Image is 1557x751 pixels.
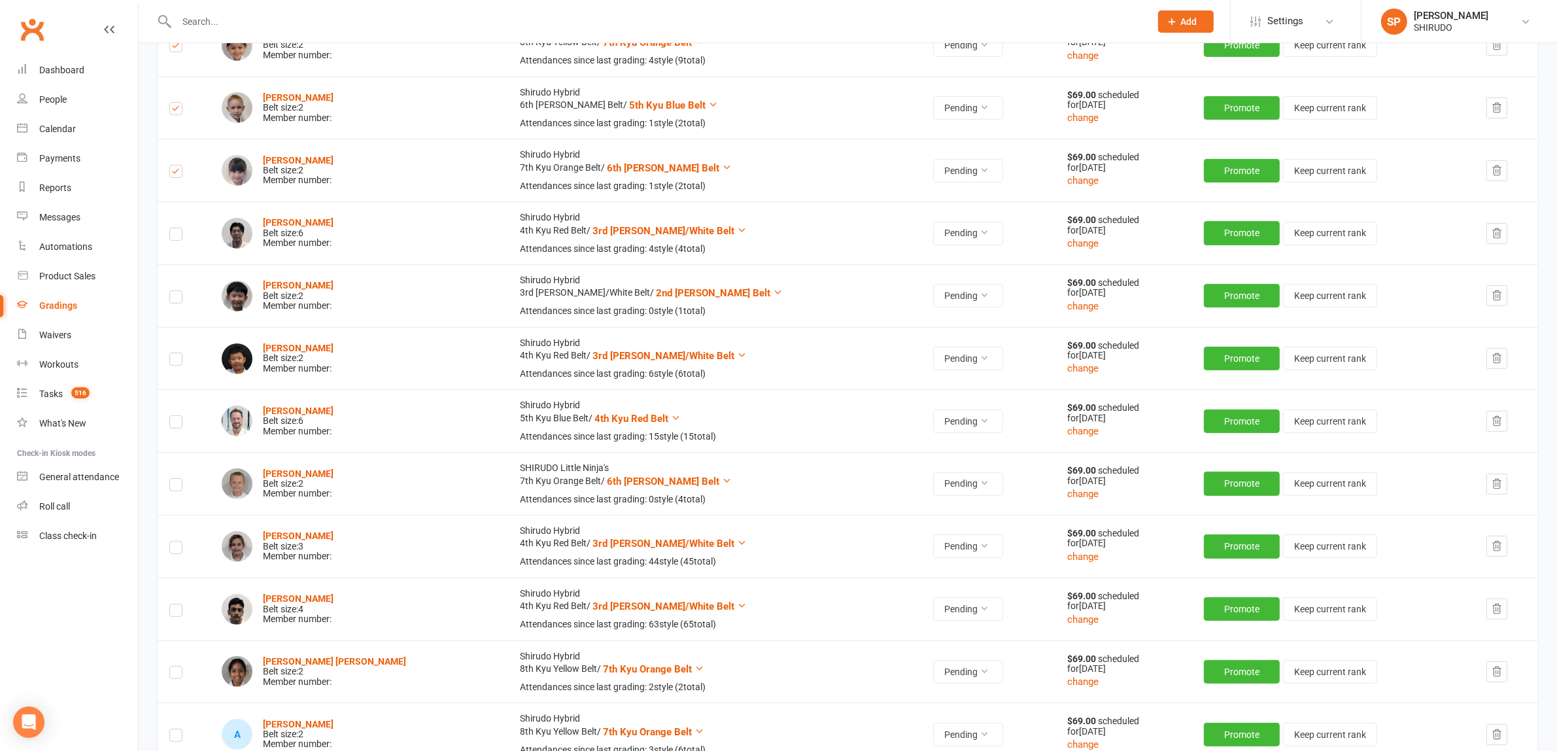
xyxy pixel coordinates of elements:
a: [PERSON_NAME] [263,406,334,416]
button: Promote [1204,723,1280,746]
span: 7th Kyu Orange Belt [603,663,692,675]
div: Attendances since last grading: 1 style ( 2 total) [520,118,910,128]
td: Shirudo Hybrid 6th [PERSON_NAME] Belt / [508,77,921,139]
a: Calendar [17,114,138,144]
strong: [PERSON_NAME] [263,531,334,541]
span: 7th Kyu Orange Belt [603,726,692,738]
div: Belt size: 2 Member number: [263,469,334,499]
button: change [1067,173,1099,188]
button: Pending [933,597,1003,621]
button: Pending [933,284,1003,307]
button: Pending [933,472,1003,496]
strong: [PERSON_NAME] [263,593,334,604]
div: Reports [39,183,71,193]
img: Steven Curtis [222,406,252,436]
img: William Chan [222,218,252,249]
div: Belt size: 6 Member number: [263,218,334,248]
span: 4th Kyu Red Belt [594,413,668,425]
button: change [1067,236,1099,251]
strong: $69.00 [1067,215,1098,225]
td: Shirudo Hybrid 5th Kyu Blue Belt / [508,389,921,452]
img: Royce Biega [222,92,252,123]
div: [PERSON_NAME] [1414,10,1488,22]
button: Promote [1204,96,1280,120]
a: [PERSON_NAME] [263,468,334,479]
button: Promote [1204,597,1280,621]
a: Workouts [17,350,138,379]
td: Shirudo Hybrid 4th Kyu Red Belt / [508,201,921,264]
div: Attendances since last grading: 4 style ( 9 total) [520,56,910,65]
a: Tasks 516 [17,379,138,409]
button: Pending [933,96,1003,120]
button: 4th Kyu Red Belt [594,411,681,427]
span: Add [1181,16,1197,27]
button: Keep current rank [1283,534,1377,558]
div: Belt size: 3 Member number: [263,531,334,561]
div: People [39,94,67,105]
a: Roll call [17,492,138,521]
button: Promote [1204,410,1280,433]
strong: [PERSON_NAME] [PERSON_NAME] [263,656,406,667]
a: Dashboard [17,56,138,85]
div: SHIRUDO [1414,22,1488,33]
strong: $69.00 [1067,402,1098,413]
strong: $69.00 [1067,654,1098,664]
div: Payments [39,153,80,164]
span: 516 [71,387,90,398]
strong: $69.00 [1067,528,1098,538]
div: SP [1381,9,1407,35]
div: Anton Finch [222,719,252,750]
div: scheduled for [DATE] [1067,591,1180,612]
button: Pending [933,534,1003,558]
button: 3rd [PERSON_NAME]/White Belt [592,599,747,614]
div: Attendances since last grading: 44 style ( 45 total) [520,557,910,567]
a: [PERSON_NAME] [263,217,334,228]
button: 6th [PERSON_NAME] Belt [607,474,732,489]
a: Automations [17,232,138,262]
button: Keep current rank [1283,472,1377,496]
img: Karan Deshmukh [222,594,252,625]
div: Belt size: 2 Member number: [263,281,334,311]
button: 3rd [PERSON_NAME]/White Belt [592,223,747,239]
button: 3rd [PERSON_NAME]/White Belt [592,348,747,364]
td: Shirudo Hybrid 7th Kyu Orange Belt / [508,139,921,201]
strong: [PERSON_NAME] [263,719,334,729]
div: Attendances since last grading: 6 style ( 6 total) [520,369,910,379]
img: Samuel Chen [222,343,252,374]
div: scheduled for [DATE] [1067,466,1180,486]
a: Reports [17,173,138,203]
a: Product Sales [17,262,138,291]
button: Keep current rank [1283,410,1377,433]
td: Shirudo Hybrid 4th Kyu Red Belt / [508,327,921,390]
div: Waivers [39,330,71,340]
span: Settings [1267,7,1303,36]
div: scheduled for [DATE] [1067,90,1180,111]
div: Calendar [39,124,76,134]
div: General attendance [39,472,119,482]
a: Gradings [17,291,138,321]
td: Shirudo Hybrid 8th Kyu Yellow Belt / [508,14,921,77]
strong: [PERSON_NAME] [263,343,334,353]
button: Promote [1204,347,1280,370]
button: Pending [933,723,1003,746]
button: Keep current rank [1283,284,1377,307]
button: Add [1158,10,1214,33]
a: [PERSON_NAME] [263,92,334,103]
strong: $69.00 [1067,591,1098,601]
button: Pending [933,660,1003,684]
div: Attendances since last grading: 0 style ( 4 total) [520,495,910,504]
div: Tasks [39,389,63,399]
span: 3rd [PERSON_NAME]/White Belt [592,225,734,237]
a: Class kiosk mode [17,521,138,551]
td: Shirudo Hybrid 3rd [PERSON_NAME]/White Belt / [508,264,921,327]
div: scheduled for [DATE] [1067,403,1180,423]
div: Belt size: 2 Member number: [263,343,334,374]
img: Harvey Curtis [222,468,252,499]
div: Automations [39,241,92,252]
div: scheduled for [DATE] [1067,716,1180,737]
div: Class check-in [39,531,97,541]
div: scheduled for [DATE] [1067,529,1180,549]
